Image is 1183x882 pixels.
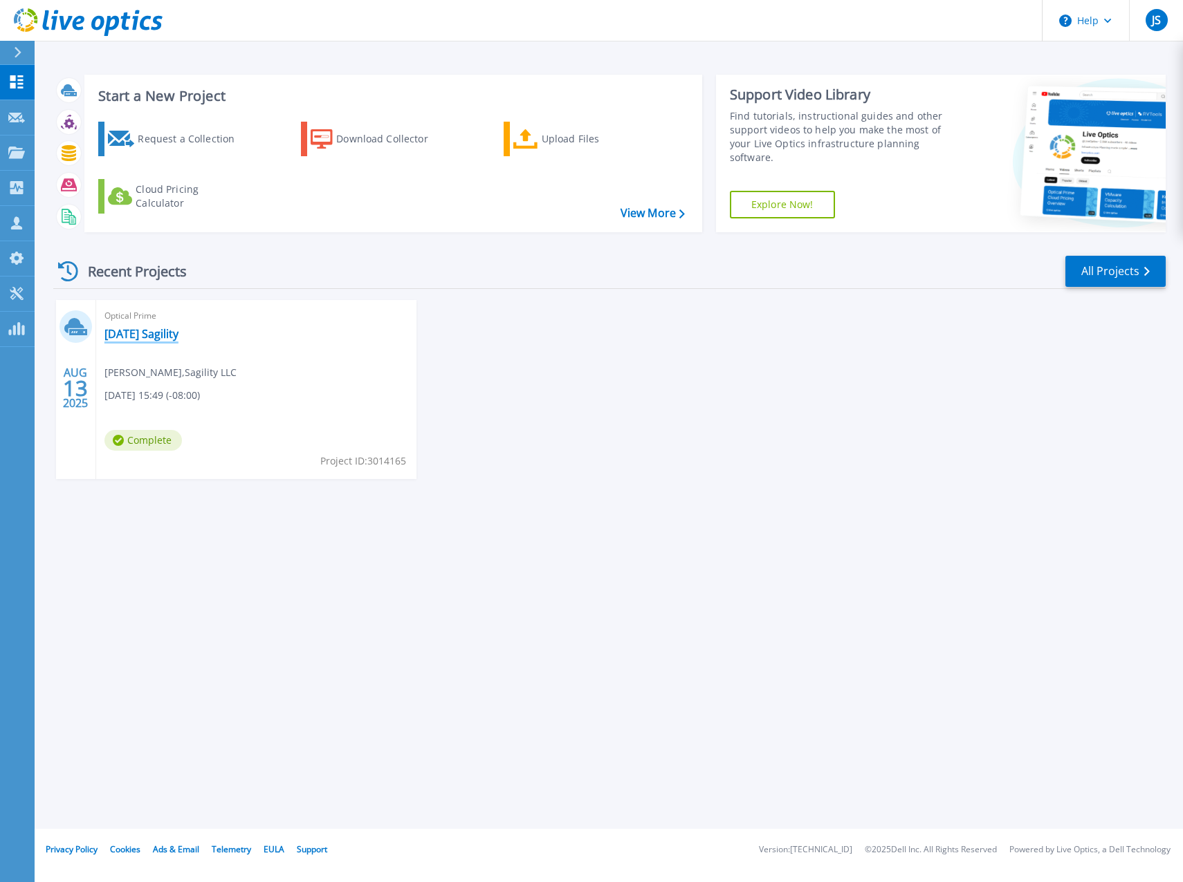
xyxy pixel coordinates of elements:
[1009,845,1171,854] li: Powered by Live Optics, a Dell Technology
[53,254,205,288] div: Recent Projects
[62,363,89,413] div: AUG 2025
[98,179,253,214] a: Cloud Pricing Calculator
[504,122,658,156] a: Upload Files
[621,207,685,220] a: View More
[136,182,246,210] div: Cloud Pricing Calculator
[63,382,88,394] span: 13
[98,88,684,104] h3: Start a New Project
[730,86,957,104] div: Support Video Library
[46,843,98,855] a: Privacy Policy
[110,843,140,855] a: Cookies
[301,122,455,156] a: Download Collector
[264,843,284,855] a: EULA
[138,125,248,153] div: Request a Collection
[297,843,327,855] a: Support
[104,308,408,323] span: Optical Prime
[212,843,251,855] a: Telemetry
[104,388,200,403] span: [DATE] 15:49 (-08:00)
[730,191,835,218] a: Explore Now!
[1152,15,1161,26] span: JS
[336,125,447,153] div: Download Collector
[1065,256,1166,287] a: All Projects
[759,845,852,854] li: Version: [TECHNICAL_ID]
[153,843,199,855] a: Ads & Email
[104,430,182,451] span: Complete
[320,453,406,469] span: Project ID: 3014165
[542,125,652,153] div: Upload Files
[865,845,997,854] li: © 2025 Dell Inc. All Rights Reserved
[730,109,957,165] div: Find tutorials, instructional guides and other support videos to help you make the most of your L...
[104,365,237,380] span: [PERSON_NAME] , Sagility LLC
[104,327,178,341] a: [DATE] Sagility
[98,122,253,156] a: Request a Collection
